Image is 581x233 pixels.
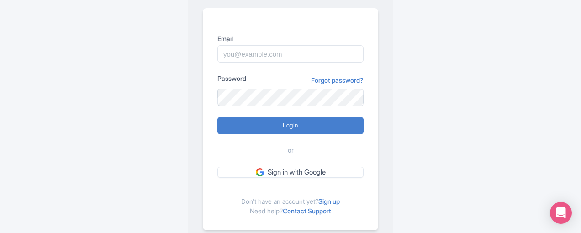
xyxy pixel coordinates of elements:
img: google.svg [256,168,264,176]
span: or [288,145,294,156]
input: Login [217,117,364,134]
label: Password [217,74,246,83]
a: Sign up [318,197,340,205]
div: Open Intercom Messenger [550,202,572,224]
label: Email [217,34,364,43]
div: Don't have an account yet? Need help? [217,189,364,216]
a: Contact Support [283,207,331,215]
input: you@example.com [217,45,364,63]
a: Forgot password? [311,75,364,85]
a: Sign in with Google [217,167,364,178]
